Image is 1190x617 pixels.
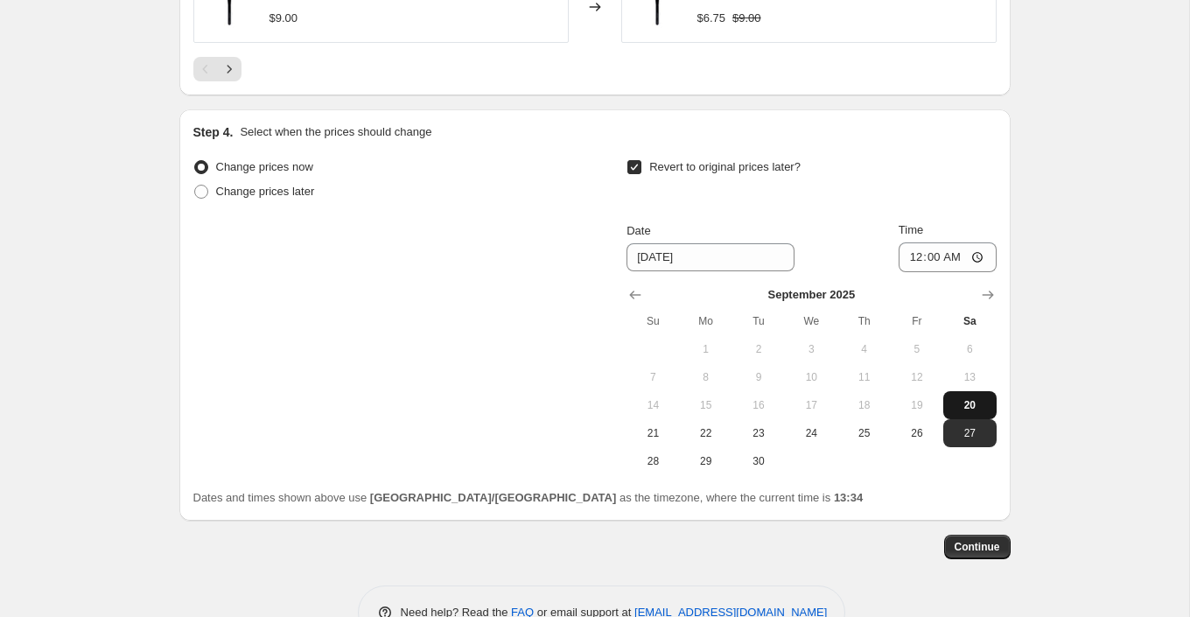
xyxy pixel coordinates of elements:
[216,160,313,173] span: Change prices now
[891,363,943,391] button: Friday September 12 2025
[680,335,732,363] button: Monday September 1 2025
[626,307,679,335] th: Sunday
[370,491,616,504] b: [GEOGRAPHIC_DATA]/[GEOGRAPHIC_DATA]
[792,370,830,384] span: 10
[844,398,883,412] span: 18
[792,398,830,412] span: 17
[732,335,785,363] button: Tuesday September 2 2025
[844,342,883,356] span: 4
[739,342,778,356] span: 2
[943,391,996,419] button: Today Saturday September 20 2025
[976,283,1000,307] button: Show next month, October 2025
[955,540,1000,554] span: Continue
[193,123,234,141] h2: Step 4.
[687,342,725,356] span: 1
[680,363,732,391] button: Monday September 8 2025
[950,314,989,328] span: Sa
[899,242,997,272] input: 12:00
[950,426,989,440] span: 27
[891,391,943,419] button: Friday September 19 2025
[844,370,883,384] span: 11
[891,335,943,363] button: Friday September 5 2025
[844,426,883,440] span: 25
[687,314,725,328] span: Mo
[732,363,785,391] button: Tuesday September 9 2025
[623,283,647,307] button: Show previous month, August 2025
[898,398,936,412] span: 19
[837,335,890,363] button: Thursday September 4 2025
[633,454,672,468] span: 28
[739,314,778,328] span: Tu
[891,419,943,447] button: Friday September 26 2025
[943,363,996,391] button: Saturday September 13 2025
[837,391,890,419] button: Thursday September 18 2025
[687,454,725,468] span: 29
[216,185,315,198] span: Change prices later
[697,10,726,27] div: $6.75
[950,398,989,412] span: 20
[898,314,936,328] span: Fr
[844,314,883,328] span: Th
[899,223,923,236] span: Time
[687,398,725,412] span: 15
[732,391,785,419] button: Tuesday September 16 2025
[944,535,1011,559] button: Continue
[680,447,732,475] button: Monday September 29 2025
[633,398,672,412] span: 14
[898,370,936,384] span: 12
[626,243,794,271] input: 9/20/2025
[269,10,298,27] div: $9.00
[898,342,936,356] span: 5
[732,307,785,335] th: Tuesday
[739,426,778,440] span: 23
[626,363,679,391] button: Sunday September 7 2025
[626,224,650,237] span: Date
[785,363,837,391] button: Wednesday September 10 2025
[193,491,864,504] span: Dates and times shown above use as the timezone, where the current time is
[950,370,989,384] span: 13
[633,426,672,440] span: 21
[626,419,679,447] button: Sunday September 21 2025
[837,307,890,335] th: Thursday
[891,307,943,335] th: Friday
[633,314,672,328] span: Su
[785,307,837,335] th: Wednesday
[649,160,801,173] span: Revert to original prices later?
[785,335,837,363] button: Wednesday September 3 2025
[785,391,837,419] button: Wednesday September 17 2025
[680,307,732,335] th: Monday
[943,335,996,363] button: Saturday September 6 2025
[739,454,778,468] span: 30
[217,57,241,81] button: Next
[950,342,989,356] span: 6
[732,447,785,475] button: Tuesday September 30 2025
[792,426,830,440] span: 24
[792,314,830,328] span: We
[633,370,672,384] span: 7
[837,363,890,391] button: Thursday September 11 2025
[732,10,761,27] strike: $9.00
[837,419,890,447] button: Thursday September 25 2025
[834,491,863,504] b: 13:34
[193,57,241,81] nav: Pagination
[626,391,679,419] button: Sunday September 14 2025
[943,419,996,447] button: Saturday September 27 2025
[732,419,785,447] button: Tuesday September 23 2025
[792,342,830,356] span: 3
[240,123,431,141] p: Select when the prices should change
[680,419,732,447] button: Monday September 22 2025
[739,398,778,412] span: 16
[739,370,778,384] span: 9
[687,426,725,440] span: 22
[687,370,725,384] span: 8
[943,307,996,335] th: Saturday
[785,419,837,447] button: Wednesday September 24 2025
[680,391,732,419] button: Monday September 15 2025
[626,447,679,475] button: Sunday September 28 2025
[898,426,936,440] span: 26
